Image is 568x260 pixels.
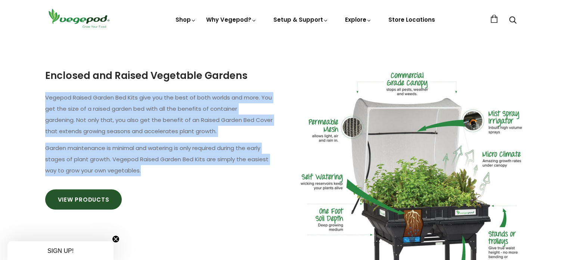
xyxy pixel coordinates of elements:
[45,92,278,137] p: Vegepod Raised Garden Bed Kits give you the best of both worlds and more. You get the size of a r...
[176,16,196,24] a: Shop
[345,16,372,24] a: Explore
[45,143,278,176] p: Garden maintenance is minimal and watering is only required during the early stages of plant grow...
[45,189,122,209] a: View Products
[206,16,257,24] a: Why Vegepod?
[45,68,278,83] h3: Enclosed and Raised Vegetable Gardens
[273,16,329,24] a: Setup & Support
[509,17,516,25] a: Search
[7,241,114,260] div: SIGN UP!Close teaser
[45,7,112,29] img: Vegepod
[388,16,435,24] a: Store Locations
[112,235,120,243] button: Close teaser
[47,248,74,254] span: SIGN UP!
